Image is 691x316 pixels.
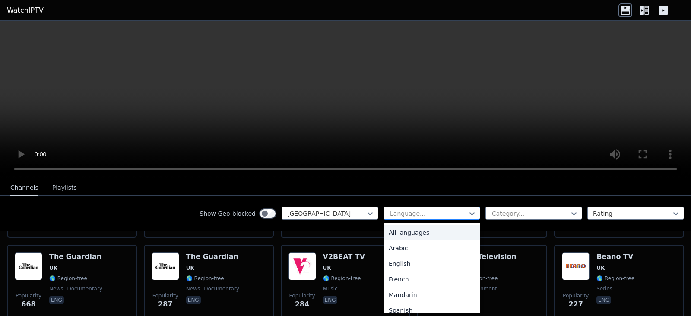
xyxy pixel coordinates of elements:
[323,296,338,304] p: eng
[384,225,480,240] div: All languages
[323,252,365,261] h6: V2BEAT TV
[384,256,480,271] div: English
[384,271,480,287] div: French
[289,292,315,299] span: Popularity
[65,285,102,292] span: documentary
[596,265,605,271] span: UK
[568,299,583,310] span: 227
[49,265,57,271] span: UK
[200,209,256,218] label: Show Geo-blocked
[323,265,331,271] span: UK
[152,292,178,299] span: Popularity
[15,252,42,280] img: The Guardian
[288,252,316,280] img: V2BEAT TV
[7,5,44,16] a: WatchIPTV
[186,285,200,292] span: news
[460,252,516,261] h6: BEN Television
[460,285,497,292] span: entertainment
[323,285,338,292] span: music
[52,180,77,196] button: Playlists
[384,287,480,303] div: Mandarin
[49,285,63,292] span: news
[186,296,201,304] p: eng
[16,292,41,299] span: Popularity
[21,299,35,310] span: 668
[596,285,612,292] span: series
[10,180,38,196] button: Channels
[49,296,64,304] p: eng
[202,285,239,292] span: documentary
[596,252,634,261] h6: Beano TV
[562,252,590,280] img: Beano TV
[186,265,194,271] span: UK
[186,252,239,261] h6: The Guardian
[186,275,224,282] span: 🌎 Region-free
[295,299,309,310] span: 284
[49,275,87,282] span: 🌎 Region-free
[323,275,361,282] span: 🌎 Region-free
[596,275,634,282] span: 🌎 Region-free
[158,299,172,310] span: 287
[384,240,480,256] div: Arabic
[596,296,611,304] p: eng
[49,252,102,261] h6: The Guardian
[152,252,179,280] img: The Guardian
[563,292,589,299] span: Popularity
